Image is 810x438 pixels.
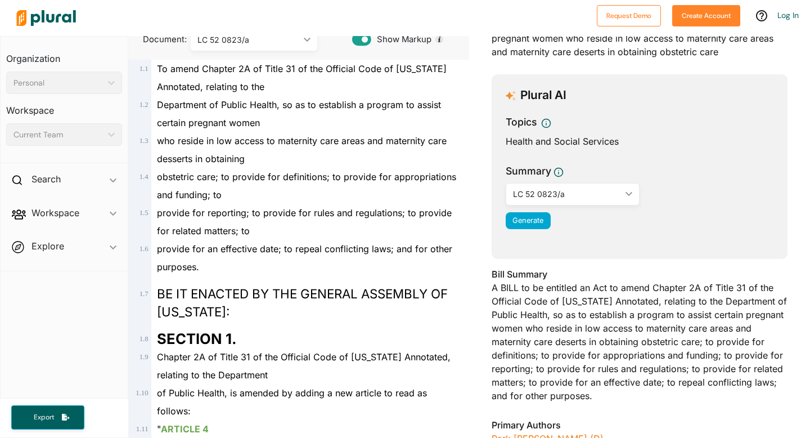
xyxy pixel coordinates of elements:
span: 1 . 10 [136,389,148,397]
a: Create Account [672,9,740,21]
h3: Summary [506,164,551,178]
span: " [157,423,209,435]
span: BE IT ENACTED BY THE GENERAL ASSEMBLY OF [US_STATE]: [157,286,448,319]
span: 1 . 4 [139,173,148,181]
span: 1 . 11 [136,425,148,433]
button: Generate [506,212,551,229]
h3: Topics [506,115,537,129]
h2: Search [31,173,61,185]
h3: Plural AI [520,88,566,102]
div: Tooltip anchor [434,34,444,44]
a: Log In [777,10,799,20]
span: provide for an effective date; to repeal conflicting laws; and for other purposes. [157,243,452,272]
span: obstetric care; to provide for definitions; to provide for appropriations and funding; to [157,171,456,200]
span: 1 . 3 [139,137,148,145]
span: 1 . 6 [139,245,148,253]
span: provide for reporting; to provide for rules and regulations; to provide for related matters; to [157,207,452,236]
h3: Organization [6,42,122,67]
span: 1 . 9 [139,353,148,361]
a: Request Demo [597,9,661,21]
span: Export [26,413,62,422]
span: 1 . 5 [139,209,148,217]
span: 1 . 1 [139,65,148,73]
div: Personal [13,77,103,89]
button: Export [11,405,84,430]
div: Current Team [13,129,103,141]
span: Document: [137,33,177,46]
div: LC 52 0823/a [513,188,621,200]
span: 1 . 8 [139,335,148,343]
span: who reside in low access to maternity care areas and maternity care desserts in obtaining [157,135,447,164]
span: 1 . 7 [139,290,148,298]
div: Health and Social Services [506,135,773,148]
span: Generate [512,216,543,225]
span: Show Markup [371,33,431,46]
div: LC 52 0823/a [197,34,299,46]
button: Create Account [672,5,740,26]
span: To amend Chapter 2A of Title 31 of the Official Code of [US_STATE] Annotated, relating to the [157,63,447,92]
span: Chapter 2A of Title 31 of the Official Code of [US_STATE] Annotated, relating to the Department [157,351,451,381]
span: Department of Public Health, so as to establish a program to assist certain pregnant women [157,99,441,128]
ins: ARTICLE 4 [161,423,209,435]
h3: Primary Authors [492,418,787,432]
span: of Public Health, is amended by adding a new article to read as follows: [157,387,427,417]
strong: SECTION 1. [157,330,237,347]
button: Request Demo [597,5,661,26]
h3: Workspace [6,94,122,119]
span: 1 . 2 [139,101,148,109]
h3: Bill Summary [492,267,787,281]
div: A BILL to be entitled an Act to amend Chapter 2A of Title 31 of the Official Code of [US_STATE] A... [492,267,787,409]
